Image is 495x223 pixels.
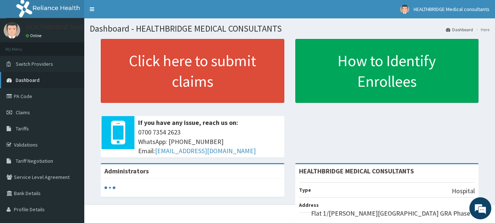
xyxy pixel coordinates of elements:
[299,167,414,175] strong: HEALTHBRIDGE MEDICAL CONSULTANTS
[299,202,319,208] b: Address
[16,125,29,132] span: Tariffs
[446,26,473,33] a: Dashboard
[16,61,53,67] span: Switch Providers
[138,118,238,127] b: If you have any issue, reach us on:
[295,39,479,103] a: How to Identify Enrollees
[90,24,490,33] h1: Dashboard - HEALTHBRIDGE MEDICAL CONSULTANTS
[16,109,30,116] span: Claims
[474,26,490,33] li: Here
[101,39,284,103] a: Click here to submit claims
[4,22,20,39] img: User Image
[26,33,43,38] a: Online
[16,77,40,83] span: Dashboard
[400,5,409,14] img: User Image
[104,182,115,193] svg: audio-loading
[414,6,490,12] span: HEALTHBRIDGE Medical consultants
[311,209,475,218] p: Flat 1/[PERSON_NAME][GEOGRAPHIC_DATA] GRA Phase 3
[155,147,256,155] a: [EMAIL_ADDRESS][DOMAIN_NAME]
[299,187,311,193] b: Type
[138,127,281,156] span: 0700 7354 2623 WhatsApp: [PHONE_NUMBER] Email:
[452,186,475,196] p: Hospital
[16,158,53,164] span: Tariff Negotiation
[104,167,149,175] b: Administrators
[26,24,128,30] p: HEALTHBRIDGE Medical consultants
